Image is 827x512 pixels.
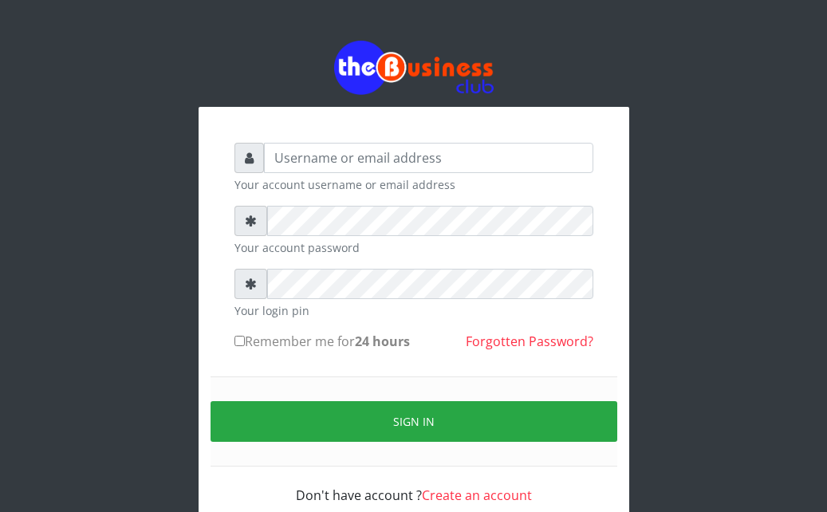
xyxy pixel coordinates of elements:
[234,336,245,346] input: Remember me for24 hours
[234,332,410,351] label: Remember me for
[234,176,593,193] small: Your account username or email address
[234,239,593,256] small: Your account password
[264,143,593,173] input: Username or email address
[355,333,410,350] b: 24 hours
[234,302,593,319] small: Your login pin
[211,401,617,442] button: Sign in
[466,333,593,350] a: Forgotten Password?
[234,467,593,505] div: Don't have account ?
[422,486,532,504] a: Create an account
